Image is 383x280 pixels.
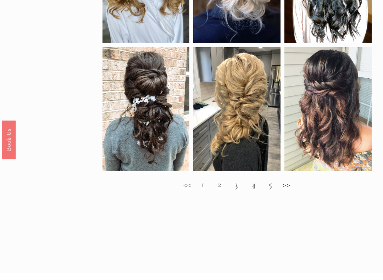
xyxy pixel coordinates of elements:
a: 5 [268,186,272,197]
a: 2 [218,186,222,197]
a: >> [283,186,290,197]
a: 3 [234,186,238,197]
a: 1 [201,186,205,197]
a: << [183,186,191,197]
a: Book Us [2,128,16,166]
strong: 4 [251,186,256,197]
